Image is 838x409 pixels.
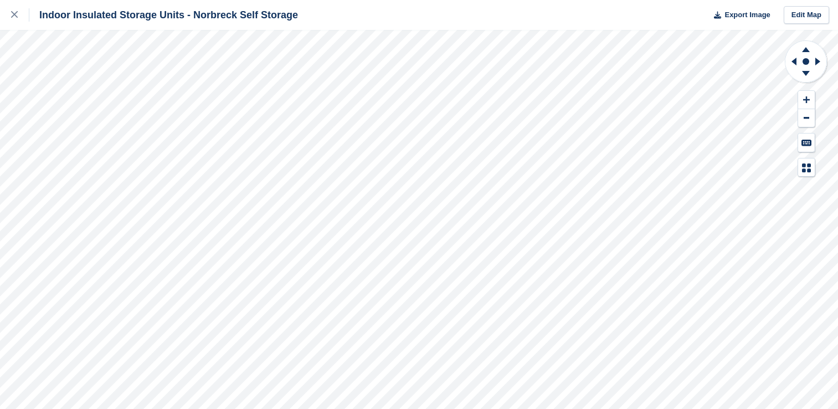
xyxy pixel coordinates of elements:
button: Map Legend [798,159,815,177]
div: Indoor Insulated Storage Units - Norbreck Self Storage [29,8,298,22]
a: Edit Map [784,6,829,24]
span: Export Image [724,9,770,21]
button: Keyboard Shortcuts [798,134,815,152]
button: Zoom In [798,91,815,109]
button: Export Image [707,6,770,24]
button: Zoom Out [798,109,815,127]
